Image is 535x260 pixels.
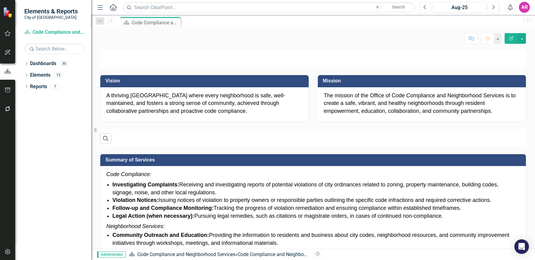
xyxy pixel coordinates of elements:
[106,171,151,177] em: Code Compliance:
[106,223,165,229] em: Neighborhood Services:
[30,72,50,79] a: Elements
[24,15,78,20] small: City of [GEOGRAPHIC_DATA]
[59,61,69,66] div: 30
[112,213,194,219] strong: Legal Action (when necessary):
[112,248,171,254] strong: Neighborhood Laison:
[24,43,85,54] input: Search Below...
[50,84,60,89] div: 7
[137,251,235,257] a: Code Compliance and Neighborhood Services
[519,2,530,13] button: AR
[30,83,47,90] a: Reports
[514,239,529,254] div: Open Intercom Messenger
[112,197,159,203] strong: Violation Notices:
[105,157,523,163] h3: Summary of Services
[324,92,520,115] p: The mission of the Office of Code Compliance and Neighborhood Services is to create a safe, vibra...
[129,251,309,258] div: »
[53,73,63,78] div: 15
[112,182,179,188] strong: Investigating Complaints:
[106,92,303,115] p: A thriving [GEOGRAPHIC_DATA] where every neighborhood is safe, well-maintained, and fosters a str...
[112,204,520,212] li: Tracking the progress of violation remediation and ensuring compliance within established timefra...
[123,2,415,13] input: Search ClearPoint...
[392,5,405,9] span: Search
[30,60,56,67] a: Dashboards
[105,78,306,84] h3: Vision
[112,196,520,204] li: Issuing notices of violation to property owners or responsible parties outlining the specific cod...
[112,232,209,238] strong: Community Outreach and Education:
[112,205,214,211] strong: Follow-up and Compliance Monitoring:
[97,251,126,258] span: Administrator
[323,78,523,84] h3: Mission
[24,29,85,36] a: Code Compliance and Neighborhood Services
[238,251,360,257] div: Code Compliance and Neighborhood Services Dashboard
[24,8,78,15] span: Elements & Reports
[435,4,484,11] div: Aug-25
[132,19,179,26] div: Code Compliance and Neighborhood Services Dashboard
[112,181,520,196] li: Receiving and investigating reports of potential violations of city ordinances related to zoning,...
[433,2,486,13] button: Aug-25
[112,212,520,220] li: Pursuing legal remedies, such as citations or magistrate orders, in cases of continued non-compli...
[383,3,413,12] button: Search
[112,231,520,247] li: Providing the information to residents and business about city codes, neighborhood resources, and...
[3,7,14,18] img: ClearPoint Strategy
